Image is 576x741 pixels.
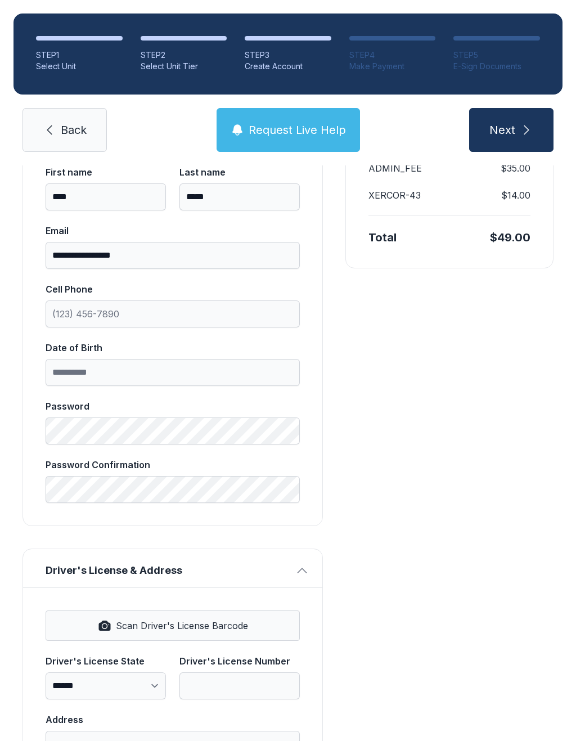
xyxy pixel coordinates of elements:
[368,230,397,245] div: Total
[46,399,300,413] div: Password
[46,300,300,327] input: Cell Phone
[453,50,540,61] div: STEP 5
[46,476,300,503] input: Password Confirmation
[490,230,530,245] div: $49.00
[23,549,322,587] button: Driver's License & Address
[46,341,300,354] div: Date of Birth
[179,165,300,179] div: Last name
[46,282,300,296] div: Cell Phone
[116,619,248,632] span: Scan Driver's License Barcode
[46,224,300,237] div: Email
[179,672,300,699] input: Driver's License Number
[46,359,300,386] input: Date of Birth
[141,61,227,72] div: Select Unit Tier
[249,122,346,138] span: Request Live Help
[46,458,300,471] div: Password Confirmation
[36,50,123,61] div: STEP 1
[141,50,227,61] div: STEP 2
[179,183,300,210] input: Last name
[245,50,331,61] div: STEP 3
[46,563,291,578] span: Driver's License & Address
[46,165,166,179] div: First name
[46,713,300,726] div: Address
[349,61,436,72] div: Make Payment
[245,61,331,72] div: Create Account
[349,50,436,61] div: STEP 4
[46,242,300,269] input: Email
[61,122,87,138] span: Back
[489,122,515,138] span: Next
[368,188,421,202] dt: XERCOR-43
[453,61,540,72] div: E-Sign Documents
[501,161,530,175] dd: $35.00
[368,161,422,175] dt: ADMIN_FEE
[46,672,166,699] select: Driver's License State
[46,183,166,210] input: First name
[46,417,300,444] input: Password
[179,654,300,668] div: Driver's License Number
[46,654,166,668] div: Driver's License State
[501,188,530,202] dd: $14.00
[36,61,123,72] div: Select Unit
